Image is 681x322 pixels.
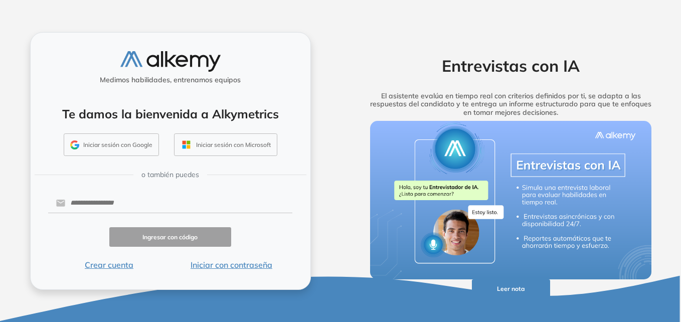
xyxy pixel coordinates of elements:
h4: Te damos la bienvenida a Alkymetrics [44,107,297,121]
img: logo-alkemy [120,51,221,72]
img: GMAIL_ICON [70,140,79,149]
img: OUTLOOK_ICON [181,139,192,150]
h2: Entrevistas con IA [355,56,667,75]
button: Iniciar sesión con Microsoft [174,133,277,156]
h5: Medimos habilidades, entrenamos equipos [35,76,306,84]
div: Widget de chat [500,206,681,322]
iframe: Chat Widget [500,206,681,322]
span: o también puedes [141,170,199,180]
img: img-more-info [370,121,652,279]
button: Iniciar sesión con Google [64,133,159,156]
button: Ingresar con código [109,227,232,247]
h5: El asistente evalúa en tiempo real con criterios definidos por ti, se adapta a las respuestas del... [355,92,667,117]
button: Iniciar con contraseña [170,259,292,271]
button: Leer nota [472,279,550,299]
button: Crear cuenta [48,259,171,271]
